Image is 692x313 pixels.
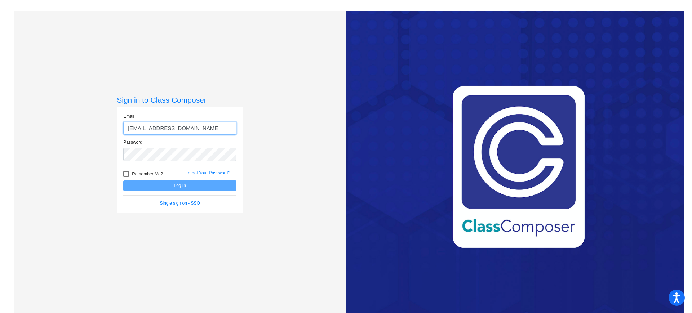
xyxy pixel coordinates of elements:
[123,139,142,146] label: Password
[123,113,134,120] label: Email
[117,95,243,104] h3: Sign in to Class Composer
[123,180,236,191] button: Log In
[132,170,163,178] span: Remember Me?
[185,170,230,175] a: Forgot Your Password?
[160,201,200,206] a: Single sign on - SSO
